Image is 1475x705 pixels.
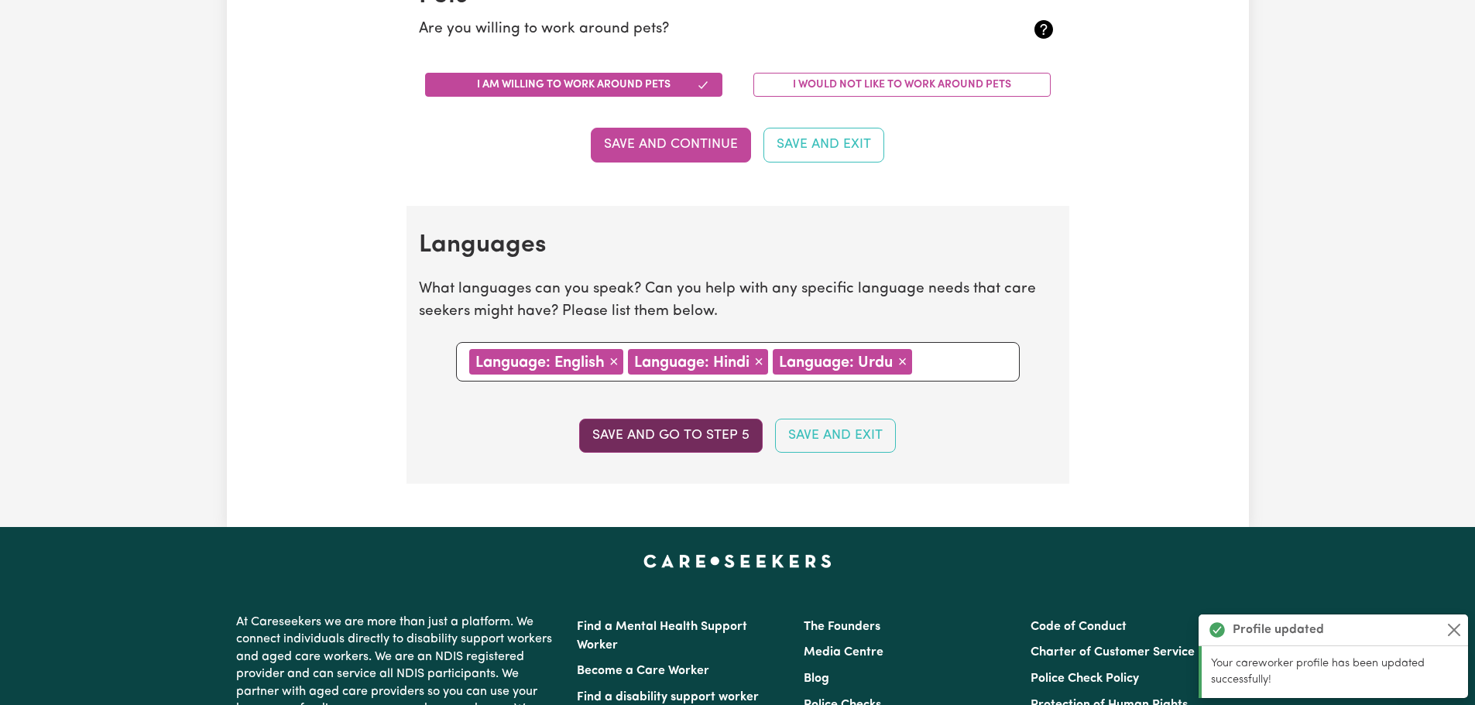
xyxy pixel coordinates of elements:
button: Save and Continue [591,128,751,162]
button: I am willing to work around pets [425,73,722,97]
a: The Founders [804,621,880,633]
span: × [609,353,619,370]
a: Code of Conduct [1031,621,1127,633]
p: Are you willing to work around pets? [419,19,951,41]
button: Remove [605,349,623,374]
p: Your careworker profile has been updated successfully! [1211,655,1459,689]
p: What languages can you speak? Can you help with any specific language needs that care seekers mig... [419,279,1057,323]
div: Language: English [469,349,623,375]
h2: Languages [419,231,1057,260]
a: Charter of Customer Service [1031,646,1195,659]
a: Police Check Policy [1031,672,1139,685]
span: × [898,353,907,370]
div: Language: Urdu [773,349,911,375]
strong: Profile updated [1233,621,1324,639]
div: Language: Hindi [628,349,768,375]
a: Find a Mental Health Support Worker [577,621,747,652]
button: Save and Exit [763,128,884,162]
button: Remove [750,349,768,374]
a: Become a Care Worker [577,665,709,677]
button: Remove [893,349,911,374]
a: Find a disability support worker [577,691,759,703]
button: Close [1445,621,1463,639]
a: Media Centre [804,646,883,659]
button: Save and go to step 5 [579,419,763,453]
span: × [754,353,763,370]
a: Blog [804,672,829,685]
a: Careseekers home page [643,555,832,567]
button: I would not like to work around pets [753,73,1051,97]
button: Save and Exit [775,419,896,453]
